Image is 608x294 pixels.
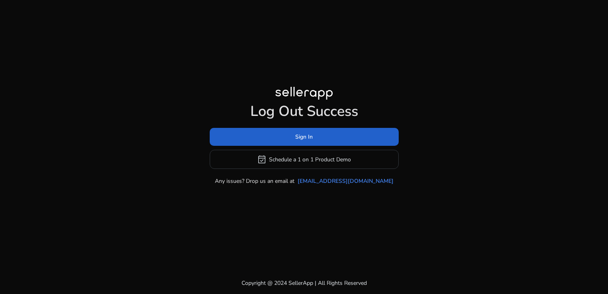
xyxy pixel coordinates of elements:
a: [EMAIL_ADDRESS][DOMAIN_NAME] [298,177,394,185]
span: event_available [257,155,267,164]
button: event_availableSchedule a 1 on 1 Product Demo [210,150,399,169]
p: Any issues? Drop us an email at [215,177,294,185]
button: Sign In [210,128,399,146]
span: Sign In [295,133,313,141]
h1: Log Out Success [210,103,399,120]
